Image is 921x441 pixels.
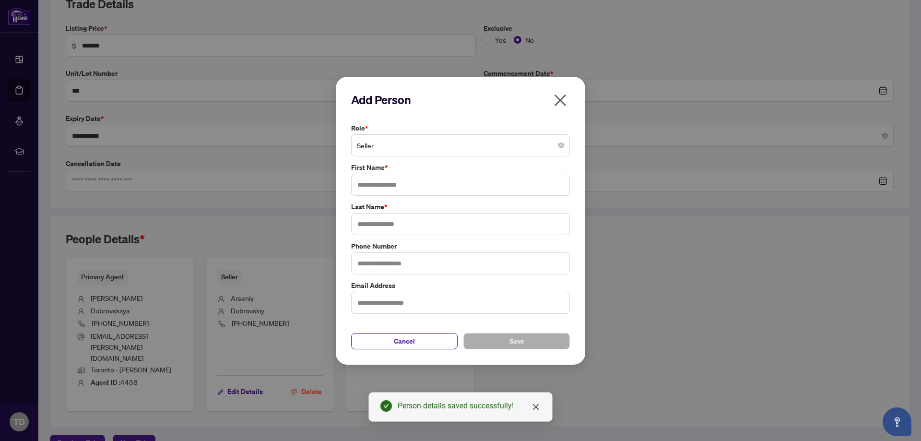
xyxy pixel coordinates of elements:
[883,407,911,436] button: Open asap
[558,143,564,148] span: close-circle
[351,162,570,173] label: First Name
[380,400,392,412] span: check-circle
[531,402,541,412] a: Close
[398,400,541,412] div: Person details saved successfully!
[463,333,570,349] button: Save
[351,280,570,290] label: Email Address
[351,92,570,107] h2: Add Person
[357,136,564,155] span: Seller
[532,403,540,411] span: close
[351,123,570,133] label: Role
[351,202,570,212] label: Last Name
[394,333,415,348] span: Cancel
[351,333,458,349] button: Cancel
[351,240,570,251] label: Phone Number
[553,93,568,108] span: close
